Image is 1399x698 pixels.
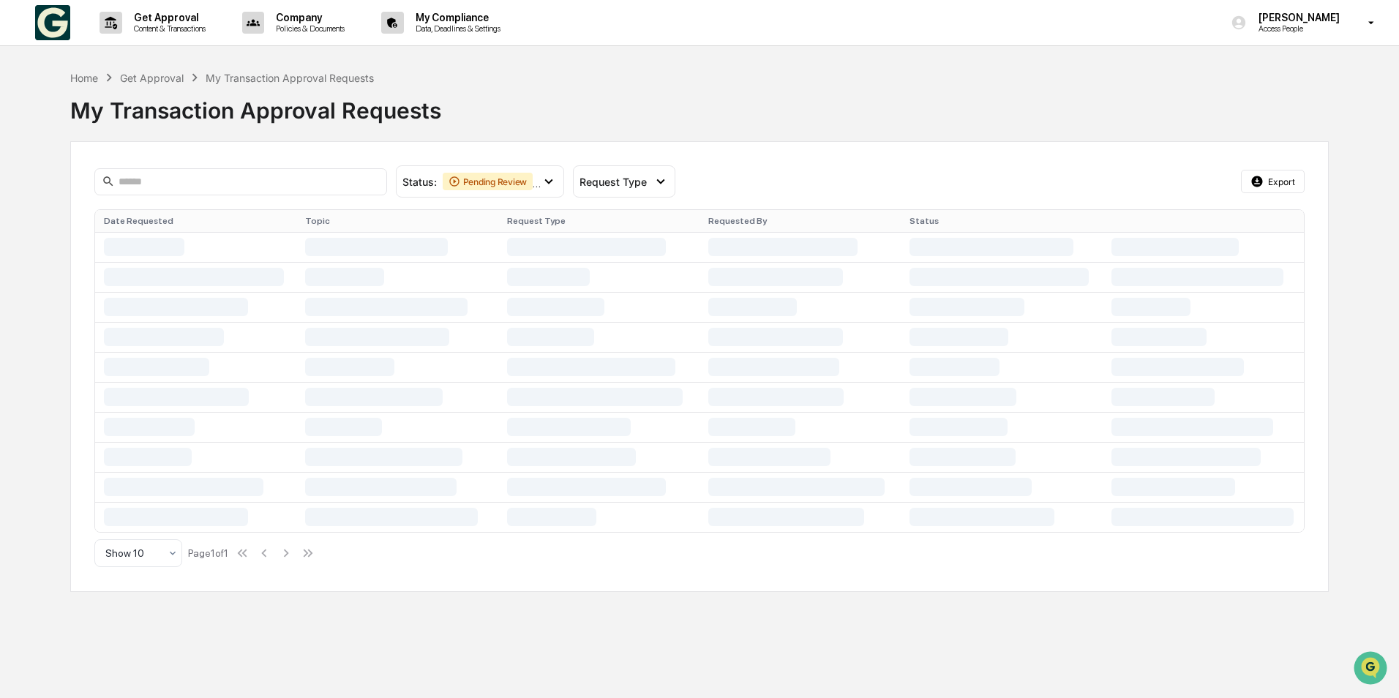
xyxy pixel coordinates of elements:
th: Request Type [498,210,699,232]
span: Attestations [121,184,181,199]
button: Start new chat [249,116,266,134]
button: Export [1241,170,1305,193]
div: Pending Review [443,173,533,190]
p: Access People [1247,23,1347,34]
p: [PERSON_NAME] [1247,12,1347,23]
img: 1746055101610-c473b297-6a78-478c-a979-82029cc54cd1 [15,112,41,138]
a: 🔎Data Lookup [9,206,98,233]
p: How can we help? [15,31,266,54]
a: Powered byPylon [103,247,177,259]
p: Company [264,12,352,23]
p: Data, Deadlines & Settings [404,23,508,34]
th: Requested By [699,210,901,232]
div: 🗄️ [106,186,118,198]
div: We're available if you need us! [50,127,185,138]
span: Request Type [580,176,647,188]
span: Pylon [146,248,177,259]
div: My Transaction Approval Requests [70,86,1329,124]
span: Data Lookup [29,212,92,227]
p: Get Approval [122,12,213,23]
div: My Transaction Approval Requests [206,72,374,84]
span: Preclearance [29,184,94,199]
div: 🔎 [15,214,26,225]
div: Page 1 of 1 [188,547,228,559]
div: Start new chat [50,112,240,127]
iframe: Open customer support [1352,650,1392,689]
span: Status : [402,176,437,188]
a: 🗄️Attestations [100,179,187,205]
img: logo [35,5,70,40]
a: 🖐️Preclearance [9,179,100,205]
p: My Compliance [404,12,508,23]
div: Home [70,72,98,84]
div: Get Approval [120,72,184,84]
th: Status [901,210,1102,232]
p: Content & Transactions [122,23,213,34]
th: Topic [296,210,498,232]
div: 🖐️ [15,186,26,198]
th: Date Requested [95,210,296,232]
p: Policies & Documents [264,23,352,34]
